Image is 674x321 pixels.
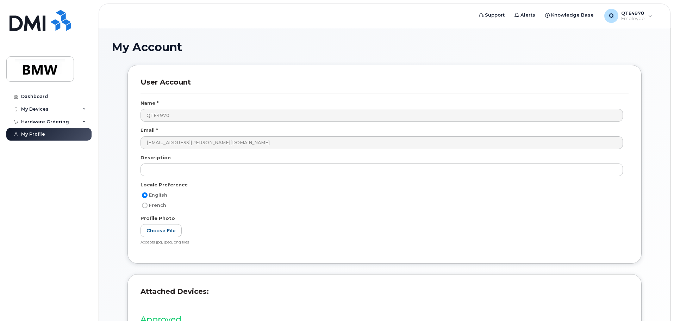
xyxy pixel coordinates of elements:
label: Choose File [141,224,182,237]
label: Profile Photo [141,215,175,222]
span: English [149,192,167,198]
div: Accepts jpg, jpeg, png files [141,240,623,245]
label: Description [141,154,171,161]
input: English [142,192,148,198]
h3: Attached Devices: [141,287,629,302]
h1: My Account [112,41,657,53]
input: French [142,203,148,208]
span: French [149,203,166,208]
label: Locale Preference [141,181,188,188]
label: Name * [141,100,158,106]
label: Email * [141,127,158,134]
h3: User Account [141,78,629,93]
